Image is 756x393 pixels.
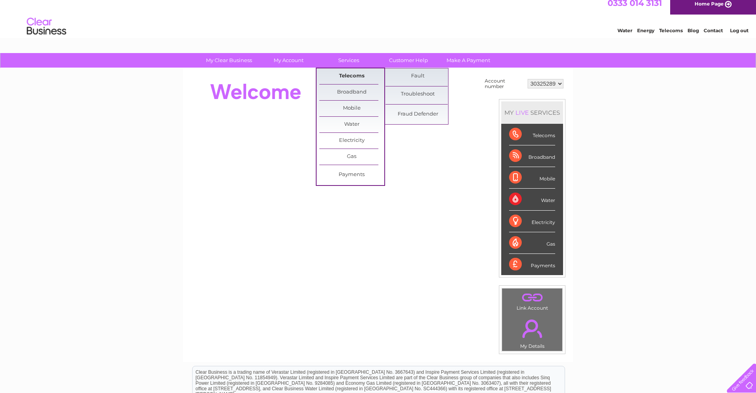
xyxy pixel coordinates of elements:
[501,101,563,124] div: MY SERVICES
[26,20,67,44] img: logo.png
[319,149,384,165] a: Gas
[502,313,563,351] td: My Details
[319,101,384,116] a: Mobile
[504,290,560,304] a: .
[509,145,555,167] div: Broadband
[483,76,526,91] td: Account number
[385,68,450,84] a: Fault
[659,33,683,39] a: Telecoms
[316,53,381,68] a: Services
[730,33,749,39] a: Log out
[376,53,441,68] a: Customer Help
[687,33,699,39] a: Blog
[319,133,384,149] a: Electricity
[319,167,384,183] a: Payments
[608,4,662,14] a: 0333 014 3131
[436,53,501,68] a: Make A Payment
[256,53,321,68] a: My Account
[704,33,723,39] a: Contact
[617,33,632,39] a: Water
[509,189,555,210] div: Water
[514,109,530,116] div: LIVE
[509,124,555,145] div: Telecoms
[196,53,261,68] a: My Clear Business
[509,211,555,232] div: Electricity
[637,33,654,39] a: Energy
[319,117,384,132] a: Water
[319,68,384,84] a: Telecoms
[502,288,563,313] td: Link Account
[385,107,450,122] a: Fraud Defender
[509,167,555,189] div: Mobile
[319,84,384,100] a: Broadband
[193,4,565,38] div: Clear Business is a trading name of Verastar Limited (registered in [GEOGRAPHIC_DATA] No. 3667643...
[504,315,560,342] a: .
[385,86,450,102] a: Troubleshoot
[509,232,555,254] div: Gas
[509,254,555,275] div: Payments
